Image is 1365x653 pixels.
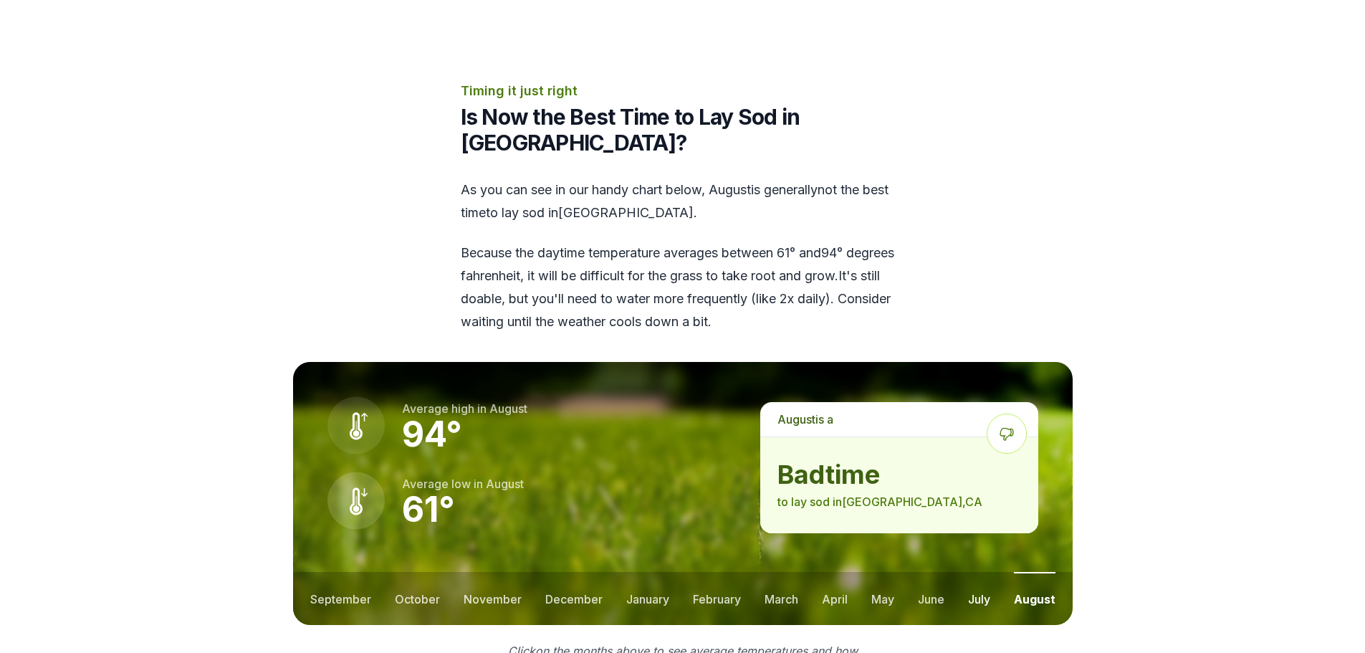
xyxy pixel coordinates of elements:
span: august [777,412,815,426]
button: november [464,572,522,625]
span: august [486,477,524,491]
span: august [489,401,527,416]
h2: Is Now the Best Time to Lay Sod in [GEOGRAPHIC_DATA]? [461,104,905,156]
button: march [765,572,798,625]
button: may [871,572,894,625]
p: is a [760,402,1038,437]
button: december [545,572,603,625]
p: Average high in [402,400,527,417]
button: july [968,572,990,625]
button: august [1014,572,1055,625]
p: Timing it just right [461,81,905,101]
span: august [709,182,751,197]
button: october [395,572,440,625]
button: april [822,572,848,625]
div: As you can see in our handy chart below, is generally not the best time to lay sod in [GEOGRAPHIC... [461,178,905,333]
button: september [310,572,371,625]
p: Because the daytime temperature averages between 61 ° and 94 ° degrees fahrenheit, it will be dif... [461,242,905,333]
p: to lay sod in [GEOGRAPHIC_DATA] , CA [777,493,1020,510]
strong: 61 ° [402,488,455,530]
button: january [626,572,669,625]
strong: bad time [777,460,1020,489]
button: february [693,572,741,625]
p: Average low in [402,475,524,492]
strong: 94 ° [402,413,462,455]
button: june [918,572,944,625]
